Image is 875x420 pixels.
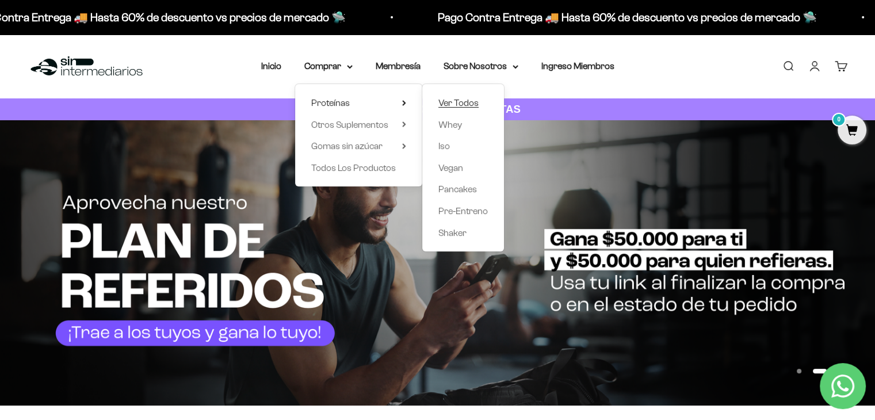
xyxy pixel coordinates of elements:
[438,228,467,238] span: Shaker
[311,96,406,110] summary: Proteínas
[438,184,477,194] span: Pancakes
[311,139,406,154] summary: Gomas sin azúcar
[438,161,488,175] a: Vegan
[541,61,614,71] a: Ingreso Miembros
[304,59,353,74] summary: Comprar
[438,96,488,110] a: Ver Todos
[261,61,281,71] a: Inicio
[438,204,488,219] a: Pre-Entreno
[438,226,488,240] a: Shaker
[438,8,817,26] p: Pago Contra Entrega 🚚 Hasta 60% de descuento vs precios de mercado 🛸
[311,120,388,129] span: Otros Suplementos
[438,163,463,173] span: Vegan
[311,117,406,132] summary: Otros Suplementos
[311,161,406,175] a: Todos Los Productos
[438,182,488,197] a: Pancakes
[376,61,421,71] a: Membresía
[438,141,450,151] span: Iso
[838,125,866,138] a: 0
[311,163,396,173] span: Todos Los Productos
[832,113,846,127] mark: 0
[438,139,488,154] a: Iso
[438,120,462,129] span: Whey
[311,141,383,151] span: Gomas sin azúcar
[438,117,488,132] a: Whey
[311,98,350,108] span: Proteínas
[444,59,518,74] summary: Sobre Nosotros
[438,98,479,108] span: Ver Todos
[438,206,488,216] span: Pre-Entreno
